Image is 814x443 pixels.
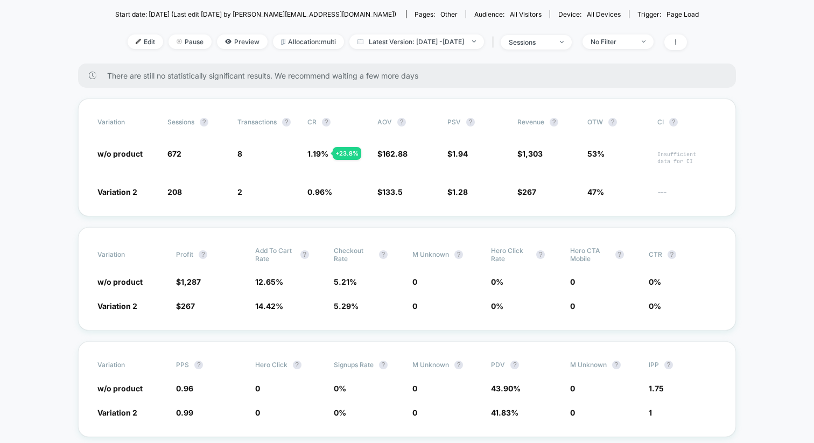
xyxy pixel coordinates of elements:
[334,408,346,417] span: 0 %
[255,301,283,311] span: 14.42 %
[657,151,717,165] span: Insufficient data for CI
[97,149,143,158] span: w/o product
[489,34,501,50] span: |
[322,118,331,126] button: ?
[282,118,291,126] button: ?
[491,247,531,263] span: Hero click rate
[666,10,699,18] span: Page Load
[97,247,157,263] span: Variation
[334,277,357,286] span: 5.21 %
[649,361,659,369] span: IPP
[377,149,408,158] span: $
[412,408,417,417] span: 0
[349,34,484,49] span: Latest Version: [DATE] - [DATE]
[97,187,137,196] span: Variation 2
[615,250,624,259] button: ?
[517,187,536,196] span: $
[255,361,287,369] span: Hero click
[510,10,542,18] span: All Visitors
[491,361,505,369] span: PDV
[517,149,543,158] span: $
[334,384,346,393] span: 0 %
[167,187,182,196] span: 208
[176,384,193,393] span: 0.96
[560,41,564,43] img: end
[587,149,605,158] span: 53%
[237,149,242,158] span: 8
[412,250,449,258] span: M Unknown
[649,384,664,393] span: 1.75
[491,408,518,417] span: 41.83 %
[382,149,408,158] span: 162.88
[377,118,392,126] span: AOV
[570,408,575,417] span: 0
[649,301,661,311] span: 0 %
[587,118,647,126] span: OTW
[167,149,181,158] span: 672
[447,149,468,158] span: $
[255,277,283,286] span: 12.65 %
[550,118,558,126] button: ?
[397,118,406,126] button: ?
[415,10,458,18] div: Pages:
[176,361,189,369] span: PPS
[637,10,699,18] div: Trigger:
[377,187,403,196] span: $
[136,39,141,44] img: edit
[657,118,717,126] span: CI
[570,301,575,311] span: 0
[176,250,193,258] span: Profit
[447,187,468,196] span: $
[181,277,201,286] span: 1,287
[472,40,476,43] img: end
[649,277,661,286] span: 0 %
[550,10,629,18] span: Device:
[181,301,195,311] span: 267
[452,187,468,196] span: 1.28
[466,118,475,126] button: ?
[412,384,417,393] span: 0
[307,187,332,196] span: 0.96 %
[115,10,396,18] span: Start date: [DATE] (Last edit [DATE] by [PERSON_NAME][EMAIL_ADDRESS][DOMAIN_NAME])
[379,250,388,259] button: ?
[454,250,463,259] button: ?
[334,301,359,311] span: 5.29 %
[642,40,645,43] img: end
[491,384,521,393] span: 43.90 %
[333,147,361,160] div: + 23.8 %
[517,118,544,126] span: Revenue
[491,277,503,286] span: 0 %
[176,277,201,286] span: $
[237,118,277,126] span: Transactions
[255,408,260,417] span: 0
[200,118,208,126] button: ?
[474,10,542,18] div: Audience:
[447,118,461,126] span: PSV
[307,149,328,158] span: 1.19 %
[570,361,607,369] span: M Unknown
[664,361,673,369] button: ?
[97,277,143,286] span: w/o product
[570,277,575,286] span: 0
[649,408,652,417] span: 1
[491,301,503,311] span: 0 %
[97,118,157,126] span: Variation
[97,301,137,311] span: Variation 2
[307,118,317,126] span: CR
[176,408,193,417] span: 0.99
[97,408,137,417] span: Variation 2
[273,34,344,49] span: Allocation: multi
[293,361,301,369] button: ?
[194,361,203,369] button: ?
[281,39,285,45] img: rebalance
[657,189,717,197] span: ---
[412,361,449,369] span: M Unknown
[669,118,678,126] button: ?
[379,361,388,369] button: ?
[412,301,417,311] span: 0
[167,118,194,126] span: Sessions
[454,361,463,369] button: ?
[199,250,207,259] button: ?
[649,250,662,258] span: CTR
[570,247,610,263] span: Hero CTA mobile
